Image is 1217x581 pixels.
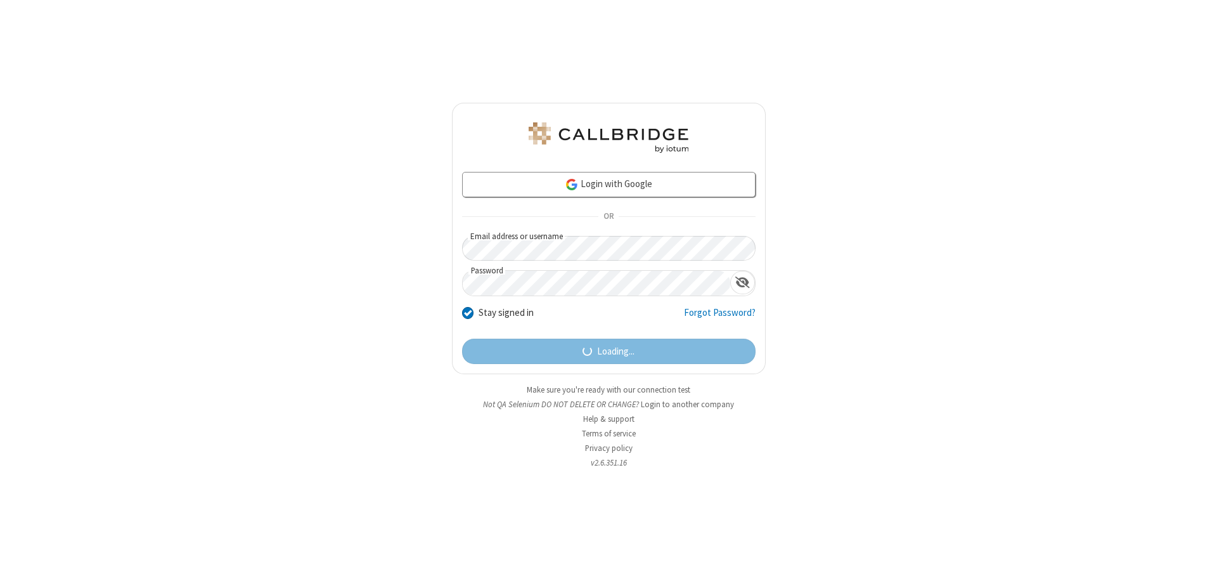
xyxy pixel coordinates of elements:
iframe: Chat [1185,548,1207,572]
img: google-icon.png [565,178,579,192]
input: Password [463,271,730,296]
a: Privacy policy [585,443,633,454]
div: Show password [730,271,755,294]
a: Terms of service [582,428,636,439]
a: Login with Google [462,172,756,197]
a: Help & support [583,414,634,424]
a: Make sure you're ready with our connection test [527,384,690,395]
button: Login to another company [641,398,734,410]
span: OR [598,208,619,226]
li: Not QA Selenium DO NOT DELETE OR CHANGE? [452,398,766,410]
input: Email address or username [462,236,756,261]
label: Stay signed in [479,306,534,320]
li: v2.6.351.16 [452,457,766,469]
img: QA Selenium DO NOT DELETE OR CHANGE [526,122,691,153]
a: Forgot Password? [684,306,756,330]
span: Loading... [597,344,634,359]
button: Loading... [462,339,756,364]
